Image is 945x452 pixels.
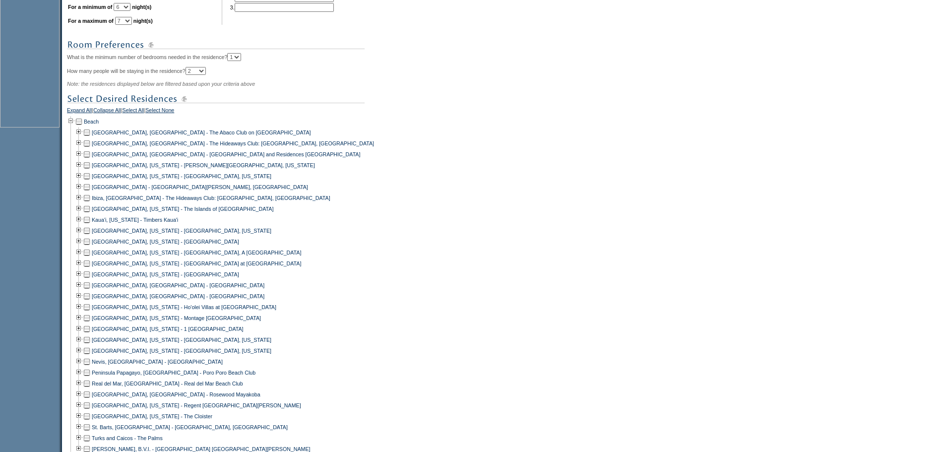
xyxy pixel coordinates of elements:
a: [GEOGRAPHIC_DATA], [US_STATE] - [GEOGRAPHIC_DATA] at [GEOGRAPHIC_DATA] [92,260,301,266]
a: [GEOGRAPHIC_DATA], [GEOGRAPHIC_DATA] - Rosewood Mayakoba [92,391,260,397]
a: [GEOGRAPHIC_DATA], [GEOGRAPHIC_DATA] - [GEOGRAPHIC_DATA] [92,282,264,288]
a: [GEOGRAPHIC_DATA], [US_STATE] - Ho'olei Villas at [GEOGRAPHIC_DATA] [92,304,276,310]
a: [GEOGRAPHIC_DATA], [US_STATE] - [GEOGRAPHIC_DATA] [92,239,239,245]
a: [GEOGRAPHIC_DATA] - [GEOGRAPHIC_DATA][PERSON_NAME], [GEOGRAPHIC_DATA] [92,184,308,190]
a: St. Barts, [GEOGRAPHIC_DATA] - [GEOGRAPHIC_DATA], [GEOGRAPHIC_DATA] [92,424,288,430]
a: [GEOGRAPHIC_DATA], [US_STATE] - 1 [GEOGRAPHIC_DATA] [92,326,244,332]
a: [GEOGRAPHIC_DATA], [US_STATE] - Montage [GEOGRAPHIC_DATA] [92,315,261,321]
a: Select All [123,107,144,116]
a: [GEOGRAPHIC_DATA], [GEOGRAPHIC_DATA] - [GEOGRAPHIC_DATA] and Residences [GEOGRAPHIC_DATA] [92,151,360,157]
a: Select None [145,107,174,116]
a: [GEOGRAPHIC_DATA], [GEOGRAPHIC_DATA] - [GEOGRAPHIC_DATA] [92,293,264,299]
a: Ibiza, [GEOGRAPHIC_DATA] - The Hideaways Club: [GEOGRAPHIC_DATA], [GEOGRAPHIC_DATA] [92,195,330,201]
b: For a minimum of [68,4,112,10]
b: night(s) [132,4,151,10]
a: Peninsula Papagayo, [GEOGRAPHIC_DATA] - Poro Poro Beach Club [92,370,255,376]
b: For a maximum of [68,18,114,24]
a: [GEOGRAPHIC_DATA], [US_STATE] - [GEOGRAPHIC_DATA], [US_STATE] [92,228,271,234]
a: [GEOGRAPHIC_DATA], [US_STATE] - [GEOGRAPHIC_DATA] [92,271,239,277]
a: [GEOGRAPHIC_DATA], [GEOGRAPHIC_DATA] - The Hideaways Club: [GEOGRAPHIC_DATA], [GEOGRAPHIC_DATA] [92,140,374,146]
a: Real del Mar, [GEOGRAPHIC_DATA] - Real del Mar Beach Club [92,381,243,387]
img: subTtlRoomPreferences.gif [67,39,365,51]
a: [GEOGRAPHIC_DATA], [US_STATE] - Regent [GEOGRAPHIC_DATA][PERSON_NAME] [92,402,301,408]
a: [GEOGRAPHIC_DATA], [US_STATE] - [GEOGRAPHIC_DATA], [US_STATE] [92,348,271,354]
a: [GEOGRAPHIC_DATA], [US_STATE] - [GEOGRAPHIC_DATA], [US_STATE] [92,173,271,179]
a: Expand All [67,107,92,116]
a: [GEOGRAPHIC_DATA], [US_STATE] - [GEOGRAPHIC_DATA], A [GEOGRAPHIC_DATA] [92,250,301,256]
a: Nevis, [GEOGRAPHIC_DATA] - [GEOGRAPHIC_DATA] [92,359,223,365]
a: [GEOGRAPHIC_DATA], [US_STATE] - [GEOGRAPHIC_DATA], [US_STATE] [92,337,271,343]
b: night(s) [133,18,153,24]
a: [GEOGRAPHIC_DATA], [US_STATE] - [PERSON_NAME][GEOGRAPHIC_DATA], [US_STATE] [92,162,315,168]
a: [GEOGRAPHIC_DATA], [US_STATE] - The Cloister [92,413,212,419]
a: Turks and Caicos - The Palms [92,435,163,441]
a: Beach [84,119,99,125]
div: | | | [67,107,382,116]
a: Kaua'i, [US_STATE] - Timbers Kaua'i [92,217,178,223]
td: 3. [230,3,334,12]
span: Note: the residences displayed below are filtered based upon your criteria above [67,81,255,87]
a: [GEOGRAPHIC_DATA], [GEOGRAPHIC_DATA] - The Abaco Club on [GEOGRAPHIC_DATA] [92,129,311,135]
a: Collapse All [93,107,121,116]
a: [PERSON_NAME], B.V.I. - [GEOGRAPHIC_DATA] [GEOGRAPHIC_DATA][PERSON_NAME] [92,446,311,452]
a: [GEOGRAPHIC_DATA], [US_STATE] - The Islands of [GEOGRAPHIC_DATA] [92,206,273,212]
